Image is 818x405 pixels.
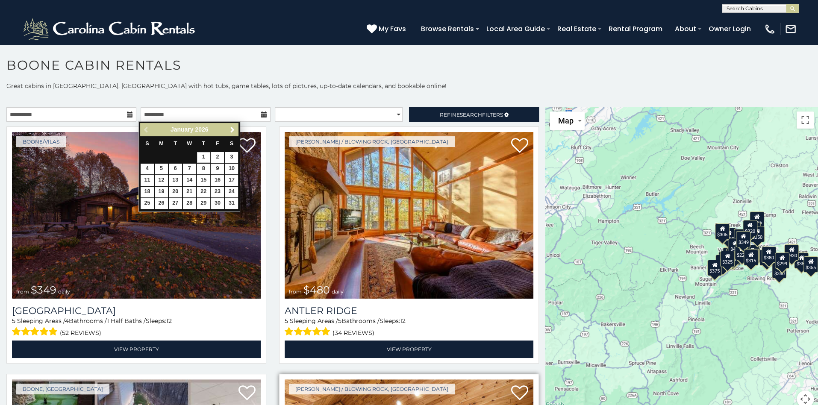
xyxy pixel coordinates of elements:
[183,187,196,197] a: 21
[187,141,192,147] span: Wednesday
[12,340,261,358] a: View Property
[211,198,224,209] a: 30
[794,252,809,268] div: $355
[155,164,168,174] a: 5
[417,21,478,36] a: Browse Rentals
[409,107,539,122] a: RefineSearchFilters
[775,252,789,269] div: $299
[772,262,786,278] div: $350
[225,198,238,209] a: 31
[550,112,585,130] button: Change map style
[225,164,238,174] a: 10
[141,187,154,197] a: 18
[183,198,196,209] a: 28
[744,249,758,265] div: $315
[482,21,549,36] a: Local Area Guide
[58,288,70,295] span: daily
[285,340,533,358] a: View Property
[230,141,233,147] span: Saturday
[155,175,168,186] a: 12
[211,152,224,163] a: 2
[285,132,533,299] a: Antler Ridge from $480 daily
[166,317,172,325] span: 12
[141,164,154,174] a: 4
[379,23,406,34] span: My Favs
[197,164,210,174] a: 8
[285,317,288,325] span: 5
[202,141,205,147] span: Thursday
[171,126,194,133] span: January
[145,141,149,147] span: Sunday
[107,317,146,325] span: 1 Half Baths /
[285,305,533,317] a: Antler Ridge
[744,249,759,265] div: $480
[183,164,196,174] a: 7
[743,220,757,236] div: $320
[367,23,408,35] a: My Favs
[225,187,238,197] a: 24
[12,305,261,317] h3: Diamond Creek Lodge
[707,260,722,276] div: $375
[735,244,749,260] div: $225
[289,136,455,147] a: [PERSON_NAME] / Blowing Rock, [GEOGRAPHIC_DATA]
[197,187,210,197] a: 22
[439,112,503,118] span: Refine Filters
[65,317,69,325] span: 4
[289,384,455,394] a: [PERSON_NAME] / Blowing Rock, [GEOGRAPHIC_DATA]
[715,255,730,271] div: $330
[12,305,261,317] a: [GEOGRAPHIC_DATA]
[238,137,256,155] a: Add to favorites
[338,317,341,325] span: 5
[704,21,755,36] a: Owner Login
[155,187,168,197] a: 19
[12,317,261,338] div: Sleeping Areas / Bathrooms / Sleeps:
[671,21,700,36] a: About
[720,250,735,267] div: $325
[728,238,742,254] div: $410
[715,223,730,239] div: $305
[169,198,182,209] a: 27
[604,21,667,36] a: Rental Program
[511,384,528,402] a: Add to favorites
[12,317,15,325] span: 5
[12,132,261,299] a: Diamond Creek Lodge from $349 daily
[21,16,199,42] img: White-1-2.png
[169,164,182,174] a: 6
[211,164,224,174] a: 9
[332,327,374,338] span: (34 reviews)
[553,21,600,36] a: Real Estate
[169,175,182,186] a: 13
[227,124,238,135] a: Next
[183,175,196,186] a: 14
[16,384,109,394] a: Boone, [GEOGRAPHIC_DATA]
[216,141,219,147] span: Friday
[197,152,210,163] a: 1
[238,384,256,402] a: Add to favorites
[750,211,764,227] div: $525
[197,175,210,186] a: 15
[764,23,776,35] img: phone-regular-white.png
[195,126,208,133] span: 2026
[211,187,224,197] a: 23
[459,112,482,118] span: Search
[141,175,154,186] a: 11
[141,198,154,209] a: 25
[155,198,168,209] a: 26
[750,226,765,242] div: $250
[400,317,406,325] span: 12
[225,152,238,163] a: 3
[759,249,774,265] div: $695
[159,141,164,147] span: Monday
[797,112,814,129] button: Toggle fullscreen view
[211,175,224,186] a: 16
[332,288,344,295] span: daily
[761,246,776,262] div: $380
[12,132,261,299] img: Diamond Creek Lodge
[16,136,66,147] a: Boone/Vilas
[285,132,533,299] img: Antler Ridge
[785,23,797,35] img: mail-regular-white.png
[734,229,748,245] div: $565
[303,284,330,296] span: $480
[289,288,302,295] span: from
[169,187,182,197] a: 20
